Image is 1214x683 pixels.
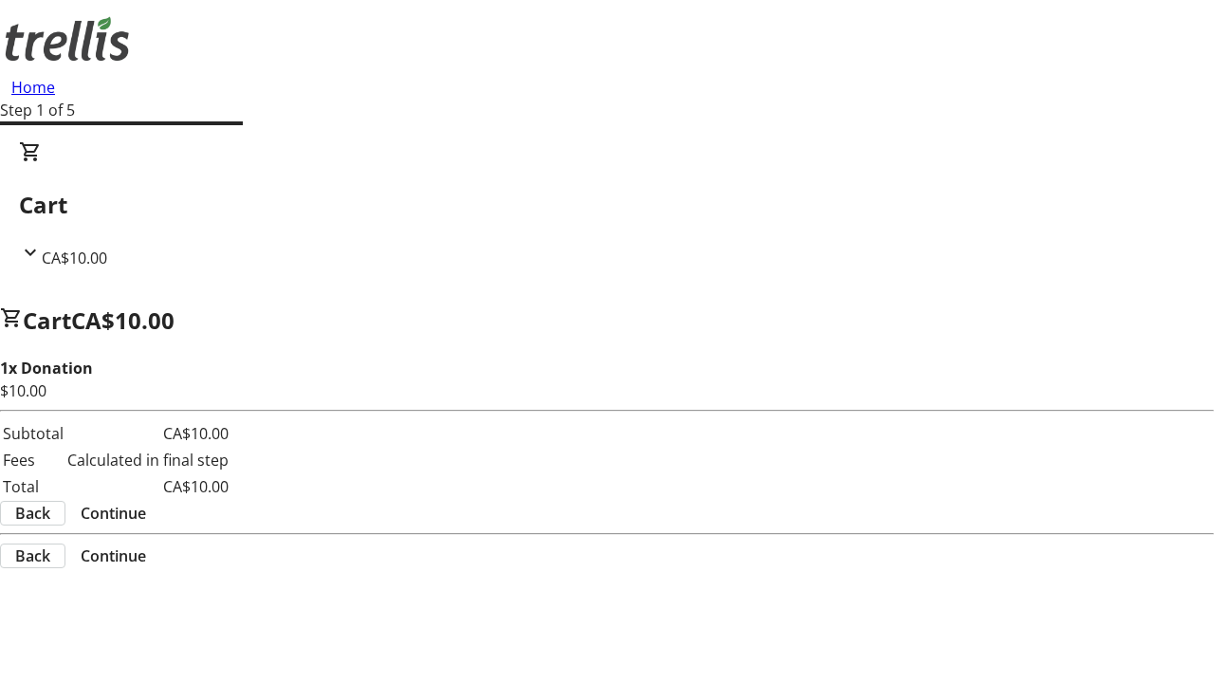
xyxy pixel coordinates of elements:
[2,421,64,446] td: Subtotal
[81,545,146,567] span: Continue
[2,474,64,499] td: Total
[19,140,1195,269] div: CartCA$10.00
[81,502,146,525] span: Continue
[15,502,50,525] span: Back
[66,448,230,472] td: Calculated in final step
[66,421,230,446] td: CA$10.00
[15,545,50,567] span: Back
[2,448,64,472] td: Fees
[42,248,107,268] span: CA$10.00
[65,502,161,525] button: Continue
[71,305,175,336] span: CA$10.00
[19,188,1195,222] h2: Cart
[66,474,230,499] td: CA$10.00
[65,545,161,567] button: Continue
[23,305,71,336] span: Cart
